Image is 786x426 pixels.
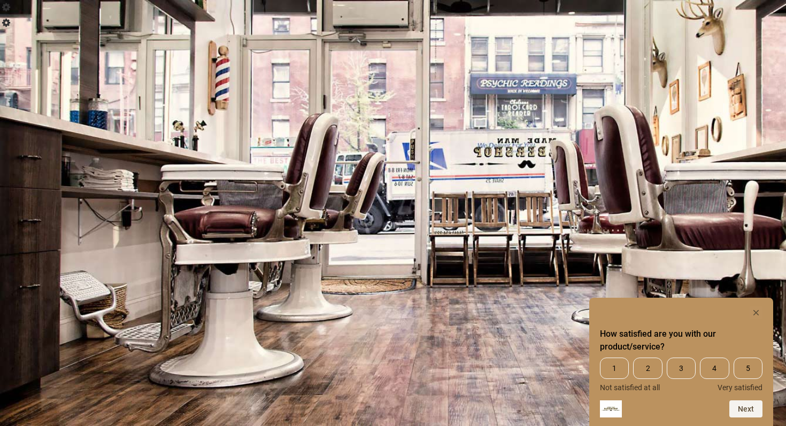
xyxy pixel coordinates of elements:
span: 4 [700,358,729,379]
span: 2 [633,358,662,379]
span: 3 [667,358,696,379]
button: Next question [729,400,762,417]
span: Not satisfied at all [600,383,660,392]
button: Hide survey [750,306,762,319]
h2: How satisfied are you with our product/service? Select an option from 1 to 5, with 1 being Not sa... [600,328,762,353]
div: How satisfied are you with our product/service? Select an option from 1 to 5, with 1 being Not sa... [600,358,762,392]
span: 5 [734,358,762,379]
div: How satisfied are you with our product/service? Select an option from 1 to 5, with 1 being Not sa... [600,306,762,417]
span: Very satisfied [718,383,762,392]
span: 1 [600,358,629,379]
